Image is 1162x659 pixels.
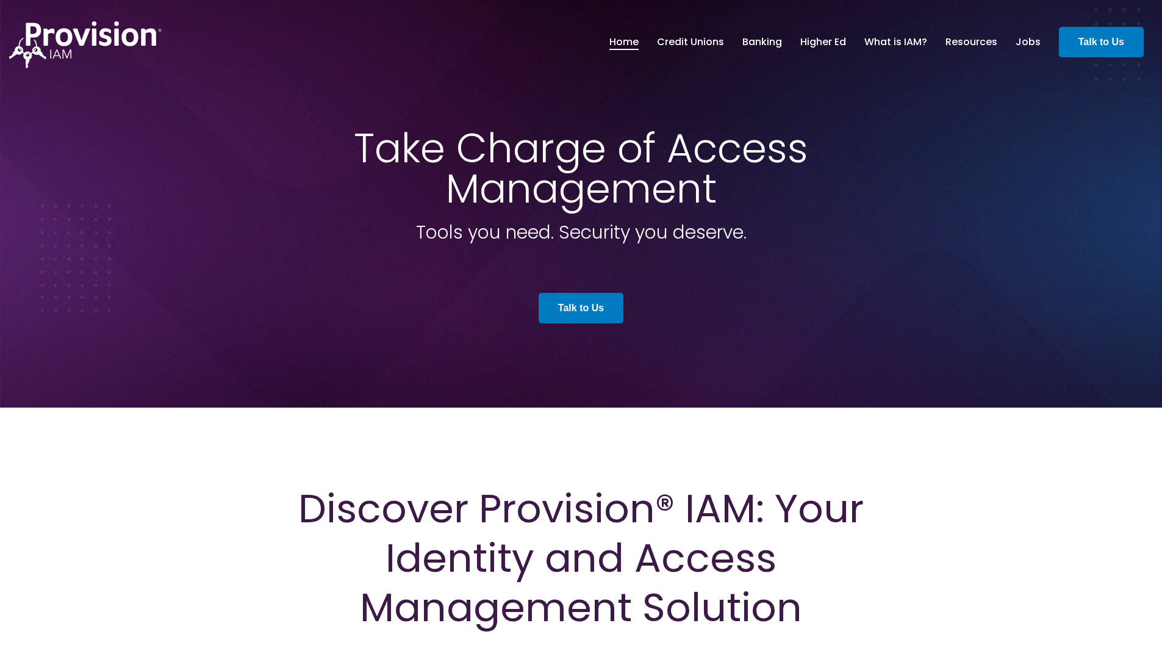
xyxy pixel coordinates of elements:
[558,303,604,313] strong: Talk to Us
[1016,32,1041,52] a: Jobs
[600,23,1050,62] nav: menu
[864,32,927,52] a: What is IAM?
[742,32,782,52] a: Banking
[264,484,898,633] h1: Discover Provision® IAM: Your Identity and Access Management Solution
[354,120,808,217] span: Take Charge of Access Management
[945,32,997,52] a: Resources
[9,21,162,68] img: ProvisionIAM-Logo-White
[416,219,747,245] span: Tools you need. Security you deserve.
[539,293,623,323] a: Talk to Us
[609,32,639,52] a: Home
[657,32,724,52] a: Credit Unions
[1078,37,1124,47] strong: Talk to Us
[1059,27,1144,57] a: Talk to Us
[800,32,846,52] a: Higher Ed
